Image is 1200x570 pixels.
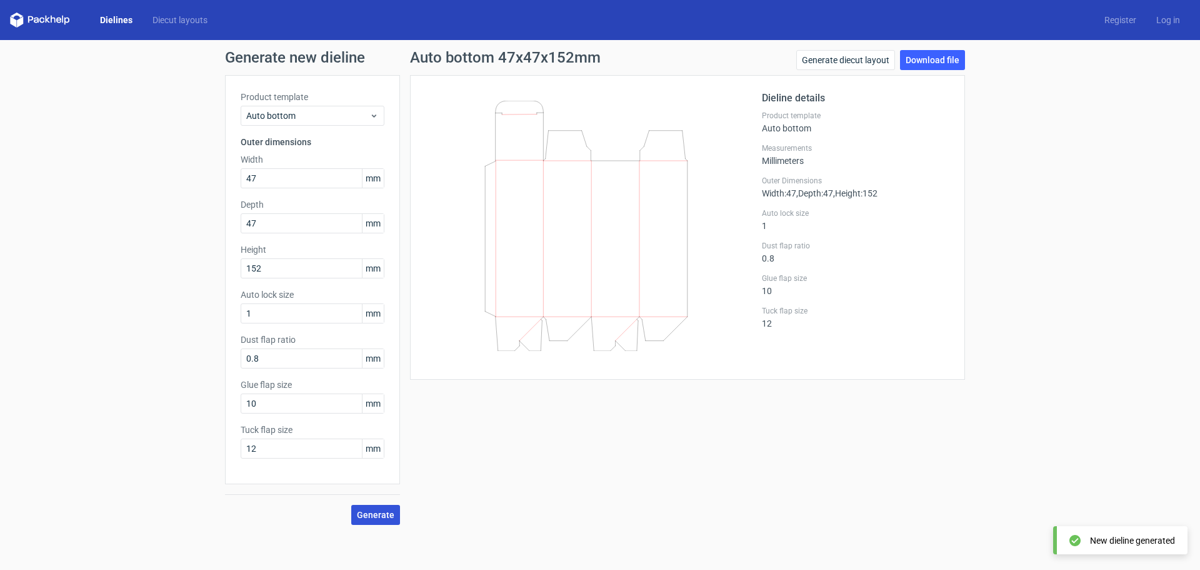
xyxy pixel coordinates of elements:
[796,50,895,70] a: Generate diecut layout
[241,243,384,256] label: Height
[1090,534,1175,547] div: New dieline generated
[362,439,384,458] span: mm
[762,241,949,263] div: 0.8
[362,169,384,188] span: mm
[762,208,949,218] label: Auto lock size
[796,188,833,198] span: , Depth : 47
[762,208,949,231] div: 1
[362,214,384,233] span: mm
[762,306,949,316] label: Tuck flap size
[1094,14,1146,26] a: Register
[762,176,949,186] label: Outer Dimensions
[762,273,949,283] label: Glue flap size
[241,198,384,211] label: Depth
[241,91,384,103] label: Product template
[241,424,384,436] label: Tuck flap size
[762,143,949,166] div: Millimeters
[762,306,949,328] div: 12
[362,259,384,278] span: mm
[362,304,384,323] span: mm
[90,14,142,26] a: Dielines
[351,505,400,525] button: Generate
[762,241,949,251] label: Dust flap ratio
[362,394,384,413] span: mm
[225,50,975,65] h1: Generate new dieline
[357,511,394,519] span: Generate
[241,153,384,166] label: Width
[241,288,384,301] label: Auto lock size
[410,50,601,65] h1: Auto bottom 47x47x152mm
[762,143,949,153] label: Measurements
[900,50,965,70] a: Download file
[762,111,949,121] label: Product template
[762,111,949,133] div: Auto bottom
[246,109,369,122] span: Auto bottom
[241,136,384,148] h3: Outer dimensions
[762,91,949,106] h2: Dieline details
[362,349,384,368] span: mm
[241,333,384,346] label: Dust flap ratio
[1146,14,1190,26] a: Log in
[762,188,796,198] span: Width : 47
[833,188,877,198] span: , Height : 152
[762,273,949,296] div: 10
[241,379,384,391] label: Glue flap size
[142,14,217,26] a: Diecut layouts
